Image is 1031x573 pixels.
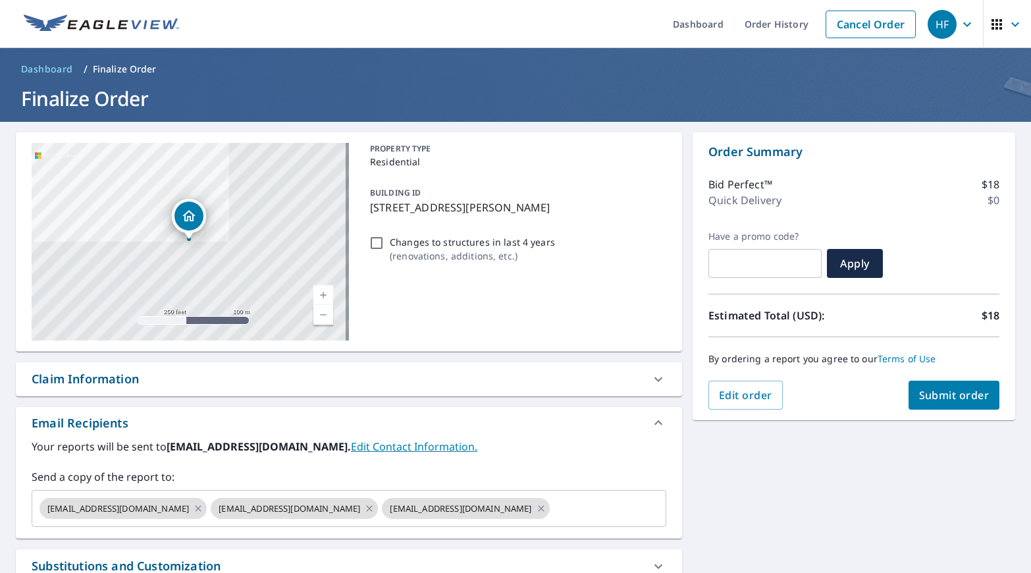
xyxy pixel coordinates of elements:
[167,439,351,454] b: [EMAIL_ADDRESS][DOMAIN_NAME].
[390,235,555,249] p: Changes to structures in last 4 years
[837,256,872,271] span: Apply
[878,352,936,365] a: Terms of Use
[313,305,333,325] a: Current Level 17, Zoom Out
[32,414,128,432] div: Email Recipients
[16,362,682,396] div: Claim Information
[313,285,333,305] a: Current Level 17, Zoom In
[982,308,999,323] p: $18
[16,407,682,439] div: Email Recipients
[40,503,197,515] span: [EMAIL_ADDRESS][DOMAIN_NAME]
[928,10,957,39] div: HF
[708,177,772,192] p: Bid Perfect™
[370,200,661,215] p: [STREET_ADDRESS][PERSON_NAME]
[382,498,549,519] div: [EMAIL_ADDRESS][DOMAIN_NAME]
[211,498,378,519] div: [EMAIL_ADDRESS][DOMAIN_NAME]
[32,439,666,454] label: Your reports will be sent to
[390,249,555,263] p: ( renovations, additions, etc. )
[708,308,854,323] p: Estimated Total (USD):
[982,177,999,192] p: $18
[21,63,73,76] span: Dashboard
[708,143,999,161] p: Order Summary
[32,469,666,485] label: Send a copy of the report to:
[32,370,139,388] div: Claim Information
[382,503,539,515] span: [EMAIL_ADDRESS][DOMAIN_NAME]
[40,498,207,519] div: [EMAIL_ADDRESS][DOMAIN_NAME]
[919,388,990,402] span: Submit order
[370,155,661,169] p: Residential
[93,63,157,76] p: Finalize Order
[708,192,781,208] p: Quick Delivery
[708,231,822,242] label: Have a promo code?
[351,439,477,454] a: EditContactInfo
[16,59,1015,80] nav: breadcrumb
[827,249,883,278] button: Apply
[211,503,368,515] span: [EMAIL_ADDRESS][DOMAIN_NAME]
[84,61,88,77] li: /
[370,187,421,198] p: BUILDING ID
[16,59,78,80] a: Dashboard
[826,11,916,38] a: Cancel Order
[719,388,772,402] span: Edit order
[172,199,206,240] div: Dropped pin, building 1, Residential property, 3045 Chamberlain St Deltona, FL 32738
[909,381,1000,410] button: Submit order
[708,353,999,365] p: By ordering a report you agree to our
[16,85,1015,112] h1: Finalize Order
[708,381,783,410] button: Edit order
[370,143,661,155] p: PROPERTY TYPE
[988,192,999,208] p: $0
[24,14,179,34] img: EV Logo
